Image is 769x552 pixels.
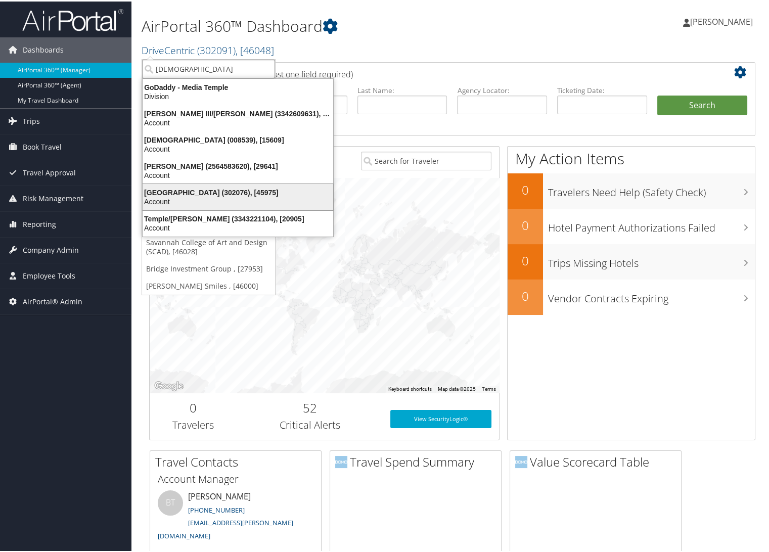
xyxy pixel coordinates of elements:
[142,42,274,56] a: DriveCentric
[23,107,40,132] span: Trips
[245,417,375,431] h3: Critical Alerts
[157,417,230,431] h3: Travelers
[508,243,755,278] a: 0Trips Missing Hotels
[137,213,339,222] div: Temple/[PERSON_NAME] (3343221104), [20905]
[508,215,543,233] h2: 0
[361,150,491,169] input: Search for Traveler
[388,384,432,391] button: Keyboard shortcuts
[548,179,755,198] h3: Travelers Need Help (Safety Check)
[137,169,339,178] div: Account
[438,385,476,390] span: Map data ©2025
[548,214,755,234] h3: Hotel Payment Authorizations Failed
[142,58,275,77] input: Search Accounts
[690,15,753,26] span: [PERSON_NAME]
[23,185,83,210] span: Risk Management
[335,454,347,467] img: domo-logo.png
[137,117,339,126] div: Account
[157,398,230,415] h2: 0
[245,398,375,415] h2: 52
[137,108,339,117] div: [PERSON_NAME] III/[PERSON_NAME] (3342609631), [24615]
[548,285,755,304] h3: Vendor Contracts Expiring
[22,7,123,30] img: airportal-logo.png
[137,222,339,231] div: Account
[23,262,75,287] span: Employee Tools
[152,378,186,391] img: Google
[137,134,339,143] div: [DEMOGRAPHIC_DATA] (008539), [15609]
[23,159,76,184] span: Travel Approval
[508,147,755,168] h1: My Action Items
[137,81,339,90] div: GoDaddy - Media Temple
[482,385,496,390] a: Terms (opens in new tab)
[236,42,274,56] span: , [ 46048 ]
[155,452,321,469] h2: Travel Contacts
[508,251,543,268] h2: 0
[158,489,183,514] div: BT
[23,210,56,236] span: Reporting
[142,14,556,35] h1: AirPortal 360™ Dashboard
[153,489,319,543] li: [PERSON_NAME]
[508,278,755,313] a: 0Vendor Contracts Expiring
[390,408,491,427] a: View SecurityLogic®
[137,90,339,100] div: Division
[683,5,763,35] a: [PERSON_NAME]
[23,236,79,261] span: Company Admin
[142,233,275,259] a: Savannah College of Art and Design (SCAD), [46028]
[557,84,647,94] label: Ticketing Date:
[357,84,447,94] label: Last Name:
[137,160,339,169] div: [PERSON_NAME] (2564583620), [29641]
[508,180,543,197] h2: 0
[508,286,543,303] h2: 0
[197,42,236,56] span: ( 302091 )
[137,196,339,205] div: Account
[23,36,64,61] span: Dashboards
[457,84,547,94] label: Agency Locator:
[152,378,186,391] a: Open this area in Google Maps (opens a new window)
[188,504,245,513] a: [PHONE_NUMBER]
[335,452,501,469] h2: Travel Spend Summary
[137,143,339,152] div: Account
[158,517,293,539] a: [EMAIL_ADDRESS][PERSON_NAME][DOMAIN_NAME]
[657,94,747,114] button: Search
[508,207,755,243] a: 0Hotel Payment Authorizations Failed
[157,63,697,80] h2: Airtinerary Lookup
[23,288,82,313] span: AirPortal® Admin
[508,172,755,207] a: 0Travelers Need Help (Safety Check)
[256,67,353,78] span: (at least one field required)
[137,187,339,196] div: [GEOGRAPHIC_DATA] (302076), [45975]
[548,250,755,269] h3: Trips Missing Hotels
[142,259,275,276] a: Bridge Investment Group , [27953]
[515,454,527,467] img: domo-logo.png
[158,471,313,485] h3: Account Manager
[23,133,62,158] span: Book Travel
[515,452,681,469] h2: Value Scorecard Table
[142,276,275,293] a: [PERSON_NAME] Smiles , [46000]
